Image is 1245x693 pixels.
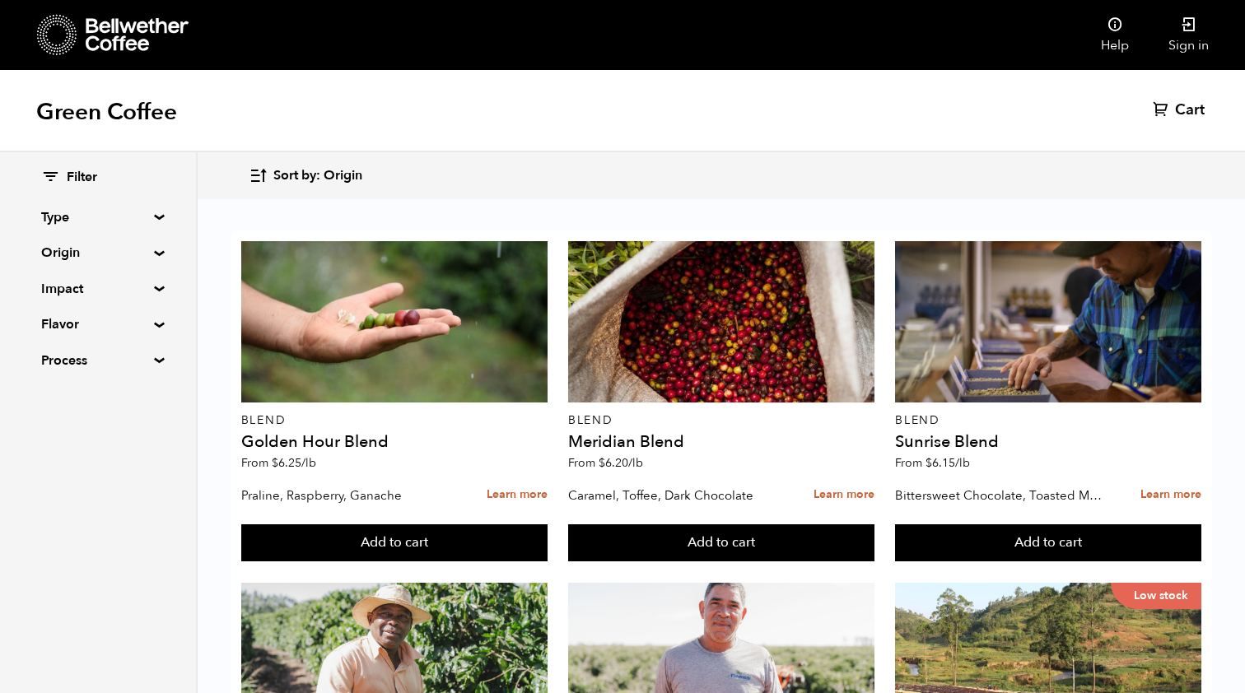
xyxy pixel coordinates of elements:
span: $ [926,455,932,471]
span: $ [272,455,278,471]
span: /lb [628,455,643,471]
a: Learn more [1140,477,1201,513]
summary: Type [41,207,155,227]
bdi: 6.15 [926,455,970,471]
span: Cart [1175,100,1205,120]
summary: Origin [41,243,155,263]
button: Add to cart [241,524,548,562]
button: Add to cart [895,524,1201,562]
summary: Process [41,351,155,370]
bdi: 6.25 [272,455,316,471]
summary: Impact [41,279,155,299]
h4: Golden Hour Blend [241,434,548,450]
span: Sort by: Origin [273,167,362,185]
span: /lb [955,455,970,471]
span: $ [599,455,605,471]
p: Low stock [1111,583,1201,609]
p: Blend [241,415,548,426]
a: Learn more [487,477,548,513]
a: Cart [1153,100,1209,120]
button: Add to cart [568,524,874,562]
span: From [895,455,970,471]
p: Blend [895,415,1201,426]
span: /lb [301,455,316,471]
p: Praline, Raspberry, Ganache [241,483,450,508]
h4: Meridian Blend [568,434,874,450]
span: From [568,455,643,471]
summary: Flavor [41,314,155,334]
h4: Sunrise Blend [895,434,1201,450]
p: Caramel, Toffee, Dark Chocolate [568,483,776,508]
button: Sort by: Origin [249,156,362,195]
p: Blend [568,415,874,426]
p: Bittersweet Chocolate, Toasted Marshmallow, Candied Orange, Praline [895,483,1103,508]
span: Filter [67,169,97,187]
span: From [241,455,316,471]
bdi: 6.20 [599,455,643,471]
a: Learn more [814,477,874,513]
h1: Green Coffee [36,97,177,127]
